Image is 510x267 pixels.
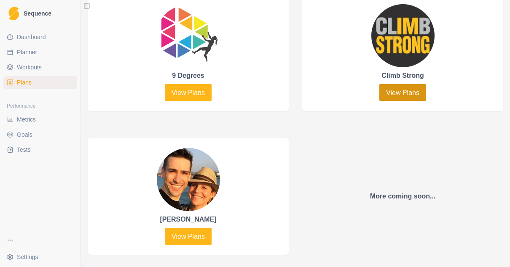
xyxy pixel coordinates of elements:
[379,84,426,101] a: View Plans
[370,191,436,201] p: More coming soon...
[3,30,77,44] a: Dashboard
[172,71,204,81] p: 9 Degrees
[160,214,216,225] p: [PERSON_NAME]
[17,48,37,56] span: Planner
[381,71,424,81] p: Climb Strong
[3,3,77,24] a: LogoSequence
[17,63,42,71] span: Workouts
[371,4,435,67] img: Climb Strong
[165,84,212,101] a: View Plans
[157,4,220,67] img: 9 Degrees
[165,228,212,245] a: View Plans
[3,250,77,264] button: Settings
[3,143,77,156] a: Tests
[17,33,46,41] span: Dashboard
[3,99,77,113] div: Performance
[3,45,77,59] a: Planner
[17,130,32,139] span: Goals
[3,61,77,74] a: Workouts
[17,145,31,154] span: Tests
[17,115,36,124] span: Metrics
[24,11,51,16] span: Sequence
[8,7,19,21] img: Logo
[3,76,77,89] a: Plans
[3,128,77,141] a: Goals
[157,148,220,211] img: Lee Cujes
[3,113,77,126] a: Metrics
[17,78,32,87] span: Plans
